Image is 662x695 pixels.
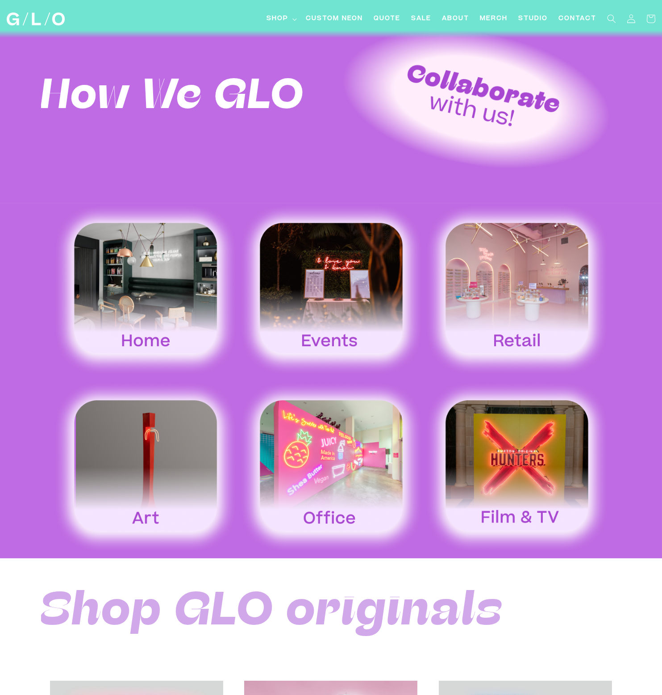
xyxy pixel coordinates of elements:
h2: Shop GLO originals [41,585,504,643]
span: Quote [374,14,400,24]
img: GLO Studio [7,13,65,25]
img: Office [238,381,424,553]
a: Studio [513,9,553,29]
a: Contact [553,9,602,29]
a: SALE [406,9,437,29]
span: Merch [480,14,508,24]
a: Quote [368,9,406,29]
img: Film [424,381,610,553]
span: SALE [411,14,431,24]
p: How We GLO [41,79,305,120]
span: About [442,14,469,24]
a: GLO Studio [3,9,68,29]
img: Home [53,203,238,376]
img: Retail [424,203,610,376]
span: Contact [558,14,596,24]
img: Art [53,381,238,553]
summary: Shop [261,9,300,29]
span: Shop [266,14,288,24]
a: Merch [475,9,513,29]
a: About [437,9,475,29]
span: Custom Neon [306,14,363,24]
img: Events [238,203,424,376]
a: Custom Neon [300,9,368,29]
summary: Search [602,9,621,29]
span: Studio [518,14,548,24]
